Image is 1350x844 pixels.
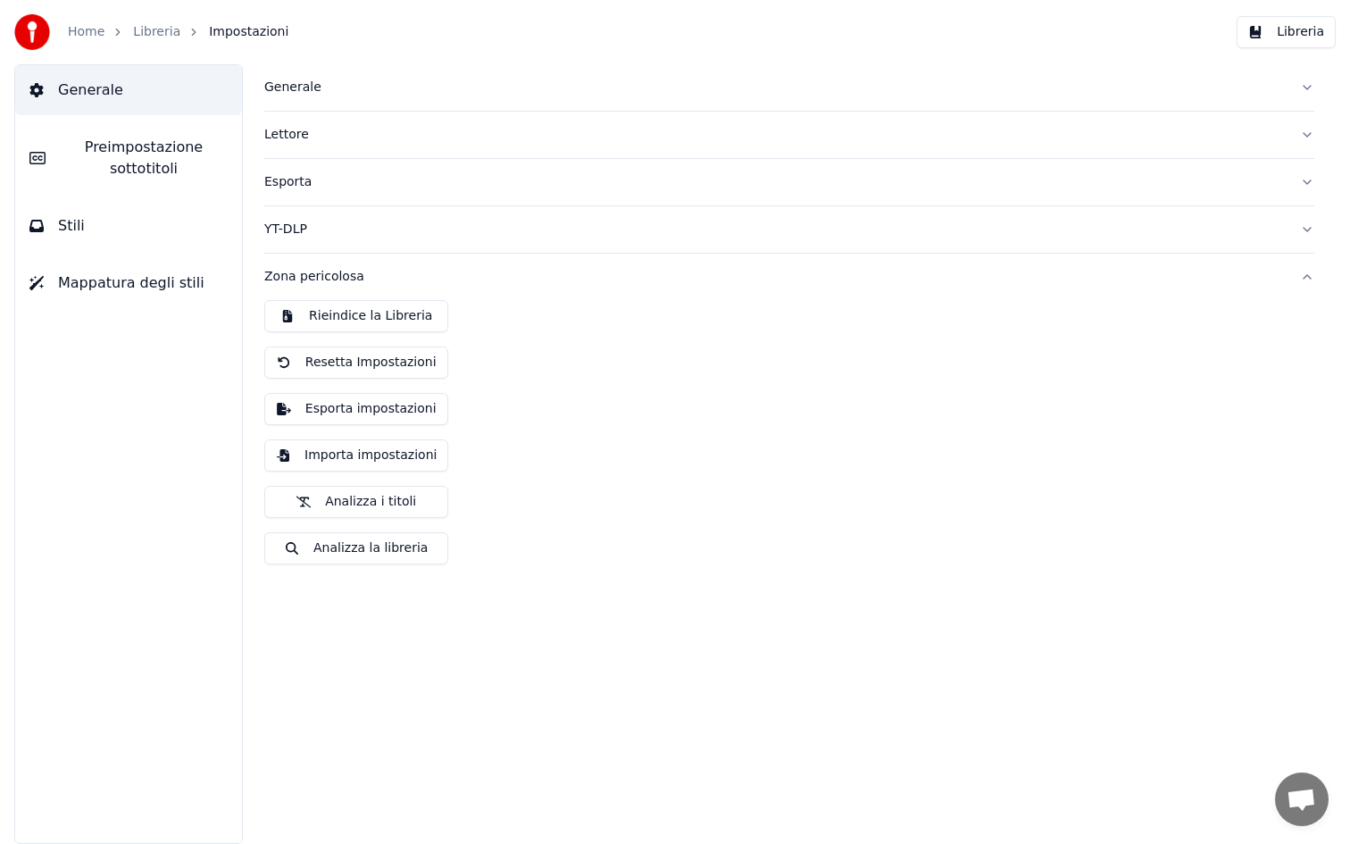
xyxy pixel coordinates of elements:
button: Analizza la libreria [264,532,448,564]
button: Mappatura degli stili [15,258,242,308]
img: youka [14,14,50,50]
button: Libreria [1237,16,1336,48]
a: Aprire la chat [1275,773,1329,826]
div: Esporta [264,173,1286,191]
span: Stili [58,215,85,237]
button: Stili [15,201,242,251]
button: Lettore [264,112,1314,158]
button: Esporta impostazioni [264,393,448,425]
span: Preimpostazione sottotitoli [60,137,228,180]
button: Zona pericolosa [264,254,1314,300]
button: Generale [264,64,1314,111]
button: Analizza i titoli [264,486,448,518]
button: Importa impostazioni [264,439,448,472]
button: Esporta [264,159,1314,205]
button: Resetta Impostazioni [264,347,448,379]
div: Zona pericolosa [264,300,1314,579]
nav: breadcrumb [68,23,288,41]
span: Impostazioni [209,23,288,41]
button: Rieindice la Libreria [264,300,448,332]
div: Zona pericolosa [264,268,1286,286]
div: Generale [264,79,1286,96]
div: YT-DLP [264,221,1286,238]
span: Mappatura degli stili [58,272,204,294]
div: Lettore [264,126,1286,144]
a: Libreria [133,23,180,41]
button: Generale [15,65,242,115]
button: Preimpostazione sottotitoli [15,122,242,194]
a: Home [68,23,104,41]
span: Generale [58,79,123,101]
button: YT-DLP [264,206,1314,253]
